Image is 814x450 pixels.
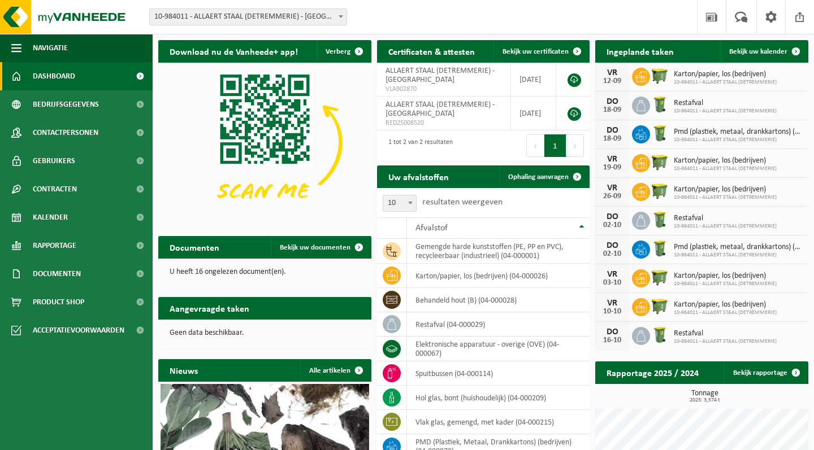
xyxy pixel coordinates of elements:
[601,126,624,135] div: DO
[383,133,453,158] div: 1 tot 2 van 2 resultaten
[674,99,777,108] span: Restafval
[158,359,209,381] h2: Nieuws
[650,152,669,172] img: WB-1100-HPE-GN-50
[407,410,590,434] td: vlak glas, gemengd, met kader (04-000215)
[407,361,590,386] td: spuitbussen (04-000114)
[511,97,556,130] td: [DATE]
[674,194,777,201] span: 10-984011 - ALLAERT STAAL (DETREMMERIE)
[601,279,624,287] div: 03-10
[326,48,350,55] span: Verberg
[503,48,569,55] span: Bekijk uw certificaten
[674,165,777,172] span: 10-984011 - ALLAERT STAAL (DETREMMERIE)
[674,128,803,137] span: Pmd (plastiek, metaal, drankkartons) (bedrijven)
[720,40,807,63] a: Bekijk uw kalender
[674,338,777,345] span: 10-984011 - ALLAERT STAAL (DETREMMERIE)
[383,195,417,212] span: 10
[674,300,777,309] span: Karton/papier, los (bedrijven)
[158,297,261,319] h2: Aangevraagde taken
[33,316,124,344] span: Acceptatievoorwaarden
[158,236,231,258] h2: Documenten
[674,272,777,281] span: Karton/papier, los (bedrijven)
[383,195,416,211] span: 10
[674,243,803,252] span: Pmd (plastiek, metaal, drankkartons) (bedrijven)
[33,203,68,231] span: Kalender
[595,361,710,383] h2: Rapportage 2025 / 2024
[674,156,777,165] span: Karton/papier, los (bedrijven)
[650,325,669,344] img: WB-0240-HPE-GN-50
[650,268,669,287] img: WB-1100-HPE-GN-50
[33,175,77,203] span: Contracten
[499,165,588,188] a: Ophaling aanvragen
[674,252,803,259] span: 10-984011 - ALLAERT STAAL (DETREMMERIE)
[601,135,624,143] div: 18-09
[158,40,309,62] h2: Download nu de Vanheede+ app!
[377,40,486,62] h2: Certificaten & attesten
[422,198,503,207] label: resultaten weergeven
[33,34,68,62] span: Navigatie
[650,124,669,143] img: WB-0240-HPE-GN-50
[674,137,803,143] span: 10-984011 - ALLAERT STAAL (DETREMMERIE)
[386,101,495,118] span: ALLAERT STAAL (DETREMMERIE) - [GEOGRAPHIC_DATA]
[601,212,624,221] div: DO
[601,270,624,279] div: VR
[601,390,808,403] h3: Tonnage
[33,119,98,147] span: Contactpersonen
[601,337,624,344] div: 16-10
[724,361,807,384] a: Bekijk rapportage
[601,327,624,337] div: DO
[601,193,624,200] div: 26-09
[407,288,590,312] td: behandeld hout (B) (04-000028)
[601,77,624,85] div: 12-09
[650,296,669,316] img: WB-1100-HPE-GN-50
[386,85,503,94] span: VLA902870
[601,164,624,172] div: 19-09
[170,329,360,337] p: Geen data beschikbaar.
[601,299,624,308] div: VR
[650,239,669,258] img: WB-0240-HPE-GN-50
[601,241,624,250] div: DO
[150,9,347,25] span: 10-984011 - ALLAERT STAAL (DETREMMERIE) - HARELBEKE
[674,281,777,287] span: 10-984011 - ALLAERT STAAL (DETREMMERIE)
[317,40,370,63] button: Verberg
[377,165,460,187] h2: Uw afvalstoffen
[650,210,669,229] img: WB-0240-HPE-GN-50
[544,134,566,157] button: 1
[601,155,624,164] div: VR
[595,40,685,62] h2: Ingeplande taken
[650,66,669,85] img: WB-1100-HPE-GN-50
[601,97,624,106] div: DO
[33,62,75,90] span: Dashboard
[601,68,624,77] div: VR
[601,184,624,193] div: VR
[650,181,669,200] img: WB-1100-HPE-GN-50
[407,239,590,264] td: gemengde harde kunststoffen (PE, PP en PVC), recycleerbaar (industrieel) (04-000001)
[415,224,448,233] span: Afvalstof
[601,397,808,403] span: 2025: 3,574 t
[601,250,624,258] div: 02-10
[407,337,590,361] td: elektronische apparatuur - overige (OVE) (04-000067)
[300,359,370,382] a: Alle artikelen
[601,308,624,316] div: 10-10
[674,70,777,79] span: Karton/papier, los (bedrijven)
[170,268,360,276] p: U heeft 16 ongelezen document(en).
[526,134,544,157] button: Previous
[407,264,590,288] td: karton/papier, los (bedrijven) (04-000026)
[386,67,495,84] span: ALLAERT STAAL (DETREMMERIE) - [GEOGRAPHIC_DATA]
[280,244,350,251] span: Bekijk uw documenten
[674,309,777,316] span: 10-984011 - ALLAERT STAAL (DETREMMERIE)
[566,134,584,157] button: Next
[158,63,371,222] img: Download de VHEPlus App
[493,40,588,63] a: Bekijk uw certificaten
[33,231,76,260] span: Rapportage
[508,173,569,181] span: Ophaling aanvragen
[674,329,777,338] span: Restafval
[407,312,590,337] td: restafval (04-000029)
[601,221,624,229] div: 02-10
[271,236,370,259] a: Bekijk uw documenten
[33,90,99,119] span: Bedrijfsgegevens
[601,106,624,114] div: 18-09
[674,223,777,230] span: 10-984011 - ALLAERT STAAL (DETREMMERIE)
[33,147,75,175] span: Gebruikers
[674,214,777,223] span: Restafval
[729,48,787,55] span: Bekijk uw kalender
